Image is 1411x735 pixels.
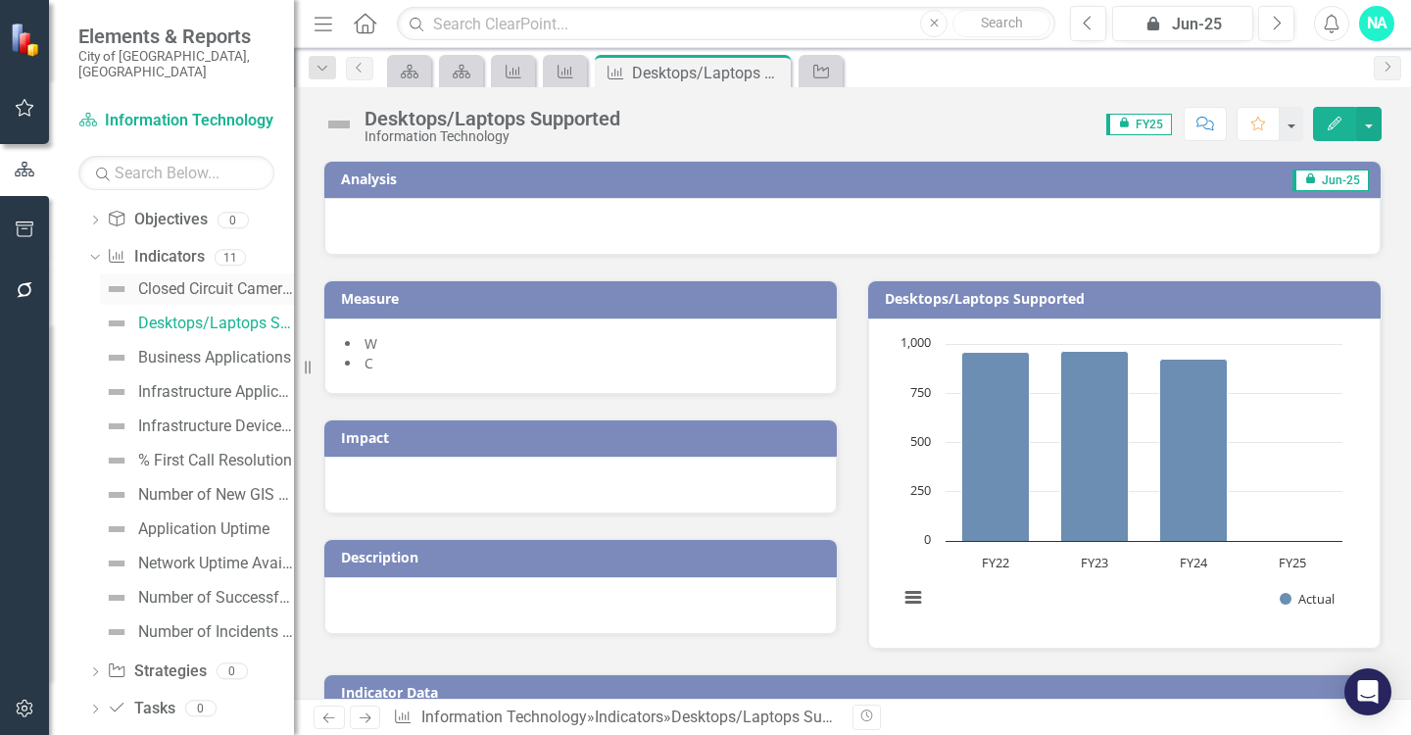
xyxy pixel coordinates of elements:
[105,346,128,369] img: Not Defined
[1280,590,1335,607] button: Show Actual
[100,411,294,442] a: Infrastructure Devices Supported
[78,156,274,190] input: Search Below...
[1292,170,1369,191] span: Jun-25
[889,334,1352,628] svg: Interactive chart
[365,108,620,129] div: Desktops/Laptops Supported
[138,315,294,332] div: Desktops/Laptops Supported
[105,586,128,610] img: Not Defined
[105,415,128,438] img: Not Defined
[962,352,1030,541] path: FY22, 957. Actual.
[105,449,128,472] img: Not Defined
[107,698,174,720] a: Tasks
[138,623,294,641] div: Number of Incidents Resolved
[341,430,827,445] h3: Impact
[421,708,587,726] a: Information Technology
[105,620,128,644] img: Not Defined
[105,483,128,507] img: Not Defined
[105,552,128,575] img: Not Defined
[924,530,931,548] text: 0
[185,701,217,717] div: 0
[952,10,1050,37] button: Search
[215,249,246,266] div: 11
[105,277,128,301] img: Not Defined
[910,383,931,401] text: 750
[341,550,827,564] h3: Description
[100,514,269,545] a: Application Uptime
[1180,554,1208,571] text: FY24
[105,312,128,335] img: Not Defined
[100,582,294,613] a: Number of Successful Malicious Attacks
[889,334,1360,628] div: Chart. Highcharts interactive chart.
[393,707,838,729] div: » »
[1119,13,1246,36] div: Jun-25
[1160,359,1228,541] path: FY24, 921. Actual.
[138,486,294,504] div: Number of New GIS Features Developed
[138,349,291,367] div: Business Applications
[107,246,204,269] a: Indicators
[323,109,355,140] img: Not Defined
[1081,554,1108,571] text: FY23
[218,212,249,228] div: 0
[900,333,931,351] text: 1,000
[982,554,1009,571] text: FY22
[100,273,294,305] a: Closed Circuit Cameras Supported
[217,663,248,680] div: 0
[105,517,128,541] img: Not Defined
[105,380,128,404] img: Not Defined
[1061,351,1129,541] path: FY23, 963. Actual.
[107,209,207,231] a: Objectives
[138,280,294,298] div: Closed Circuit Cameras Supported
[595,708,663,726] a: Indicators
[78,48,274,80] small: City of [GEOGRAPHIC_DATA], [GEOGRAPHIC_DATA]
[1106,114,1172,135] span: FY25
[1279,554,1306,571] text: FY25
[341,291,827,306] h3: Measure
[138,520,269,538] div: Application Uptime
[138,589,294,607] div: Number of Successful Malicious Attacks
[1112,6,1253,41] button: Jun-25
[138,452,292,469] div: % First Call Resolution
[341,171,768,186] h3: Analysis
[981,15,1023,30] span: Search
[138,383,294,401] div: Infrastructure Applications
[78,24,274,48] span: Elements & Reports
[397,7,1055,41] input: Search ClearPoint...
[1359,6,1394,41] button: NA
[910,481,931,499] text: 250
[100,445,292,476] a: % First Call Resolution
[365,129,620,144] div: Information Technology
[107,661,206,683] a: Strategies
[1344,668,1391,715] div: Open Intercom Messenger
[100,342,291,373] a: Business Applications
[910,432,931,450] text: 500
[632,61,786,85] div: Desktops/Laptops Supported
[138,417,294,435] div: Infrastructure Devices Supported
[138,555,294,572] div: Network Uptime Availability
[900,584,927,612] button: View chart menu, Chart
[365,334,377,353] span: W
[100,548,294,579] a: Network Uptime Availability
[341,685,1371,700] h3: Indicator Data
[100,479,294,511] a: Number of New GIS Features Developed
[671,708,875,726] div: Desktops/Laptops Supported
[100,616,294,648] a: Number of Incidents Resolved
[100,376,294,408] a: Infrastructure Applications
[100,308,294,339] a: Desktops/Laptops Supported
[78,110,274,132] a: Information Technology
[10,22,44,56] img: ClearPoint Strategy
[885,291,1371,306] h3: Desktops/Laptops Supported
[365,354,373,372] span: C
